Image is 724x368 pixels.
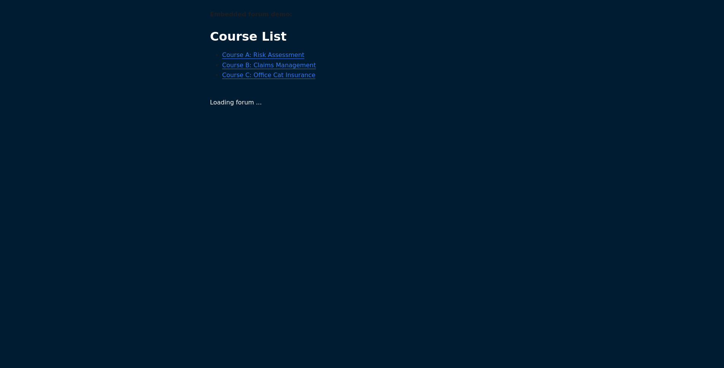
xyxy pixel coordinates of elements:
[210,98,514,107] p: Loading forum ...
[222,62,316,69] a: Course B: Claims Management
[222,71,315,79] a: Course C: Office Cat Insurance
[222,51,304,58] a: Course A: Risk Assessment
[210,11,293,18] b: Embedded forum demo:
[210,29,514,44] h1: Course List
